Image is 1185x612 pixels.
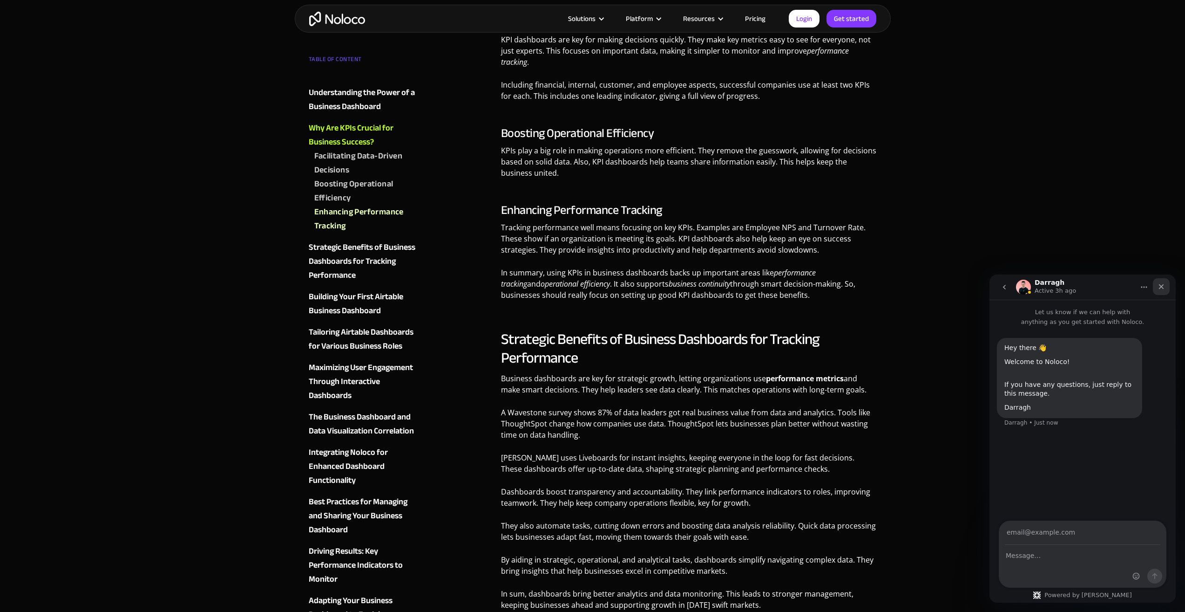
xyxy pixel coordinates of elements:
[309,12,365,26] a: home
[309,121,421,149] a: Why Are KPIs Crucial for Business Success?
[501,373,877,402] p: Business dashboards are key for strategic growth, letting organizations use and make smart decisi...
[669,279,730,289] em: business continuity
[501,79,877,109] p: Including financial, internal, customer, and employee aspects, successful companies use at least ...
[501,554,877,584] p: By aiding in strategic, operational, and analytical tasks, dashboards simplify navigating complex...
[309,290,421,318] a: Building Your First Airtable Business Dashboard
[989,275,1176,603] iframe: Intercom live chat
[766,373,844,384] strong: performance metrics
[501,203,877,217] h3: Enhancing Performance Tracking
[309,495,421,537] a: Best Practices for Managing and Sharing Your Business Dashboard
[501,268,816,289] em: performance tracking
[683,13,715,25] div: Resources
[733,13,777,25] a: Pricing
[626,13,653,25] div: Platform
[671,13,733,25] div: Resources
[314,149,421,177] a: Facilitating Data-Driven Decisions
[309,86,421,114] a: Understanding the Power of a Business Dashboard
[826,10,876,28] a: Get started
[309,52,421,71] div: TABLE OF CONTENT
[541,279,610,289] em: operational efficiency
[501,267,877,308] p: In summary, using KPIs in business dashboards backs up important areas like and . It also support...
[309,544,421,586] a: Driving Results: Key Performance Indicators to Monitor
[501,520,877,550] p: They also automate tasks, cutting down errors and boosting data analysis reliability. Quick data ...
[501,46,849,67] em: performance tracking
[309,410,421,438] a: The Business Dashboard and Data Visualization Correlation
[501,34,877,75] p: KPI dashboards are key for making decisions quickly. They make key metrics easy to see for everyo...
[501,126,877,140] h3: Boosting Operational Efficiency
[789,10,819,28] a: Login
[501,330,877,367] h2: Strategic Benefits of Business Dashboards for Tracking Performance
[501,145,877,186] p: KPIs play a big role in making operations more efficient. They remove the guesswork, allowing for...
[314,205,421,233] a: Enhancing Performance Tracking
[501,222,877,262] p: Tracking performance well means focusing on key KPIs. Examples are Employee NPS and Turnover Rate...
[556,13,614,25] div: Solutions
[309,241,421,282] a: Strategic Benefits of Business Dashboards for Tracking Performance
[501,486,877,516] p: Dashboards boost transparency and accountability. They link performance indicators to roles, impr...
[309,325,421,353] a: Tailoring Airtable Dashboards for Various Business Roles
[501,452,877,481] p: [PERSON_NAME] uses Liveboards for instant insights, keeping everyone in the loop for fast decisio...
[309,446,421,488] a: Integrating Noloco for Enhanced Dashboard Functionality
[614,13,671,25] div: Platform
[309,361,421,403] a: Maximizing User Engagement Through Interactive Dashboards
[568,13,596,25] div: Solutions
[501,407,877,447] p: A Wavestone survey shows 87% of data leaders got real business value from data and analytics. Too...
[314,177,421,205] a: Boosting Operational Efficiency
